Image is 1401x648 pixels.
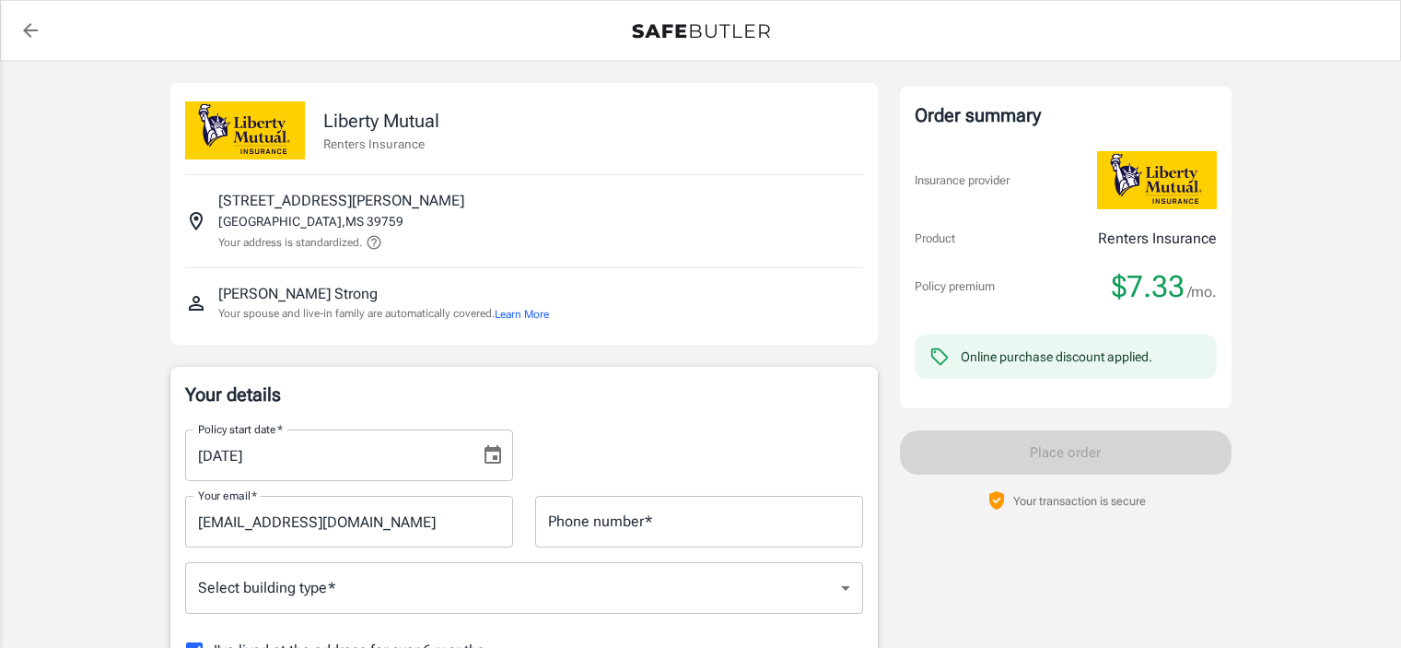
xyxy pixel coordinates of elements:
[12,12,49,49] a: back to quotes
[198,421,283,437] label: Policy start date
[632,24,770,39] img: Back to quotes
[323,107,439,135] p: Liberty Mutual
[185,292,207,314] svg: Insured person
[198,488,257,503] label: Your email
[535,496,863,548] input: Enter number
[915,230,955,248] p: Product
[495,306,549,323] button: Learn More
[323,135,439,153] p: Renters Insurance
[1097,151,1217,209] img: Liberty Mutual
[218,190,464,212] p: [STREET_ADDRESS][PERSON_NAME]
[1187,279,1217,305] span: /mo.
[218,234,362,251] p: Your address is standardized.
[1013,492,1146,510] p: Your transaction is secure
[185,430,467,481] input: MM/DD/YYYY
[185,101,305,159] img: Liberty Mutual
[218,212,403,230] p: [GEOGRAPHIC_DATA] , MS 39759
[1112,268,1185,305] span: $7.33
[915,171,1010,190] p: Insurance provider
[915,101,1217,129] div: Order summary
[474,437,511,474] button: Choose date, selected date is Aug 17, 2025
[218,305,549,323] p: Your spouse and live-in family are automatically covered.
[961,348,1152,366] div: Online purchase discount applied.
[185,496,513,548] input: Enter email
[218,283,378,305] p: [PERSON_NAME] Strong
[1098,228,1217,250] p: Renters Insurance
[915,277,995,296] p: Policy premium
[185,382,863,407] p: Your details
[185,210,207,232] svg: Insured address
